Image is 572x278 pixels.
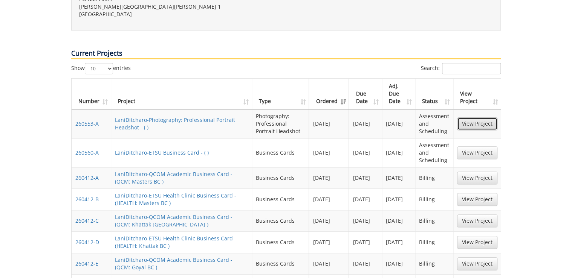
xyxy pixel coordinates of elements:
td: Assessment and Scheduling [415,138,453,167]
a: 260560-A [75,149,99,156]
td: Business Cards [252,138,309,167]
td: [DATE] [382,109,415,138]
a: View Project [457,146,497,159]
a: 260412-E [75,260,98,267]
td: Billing [415,188,453,210]
a: LaniDitcharo-QCOM Academic Business Card - (QCM: Masters BC ) [115,170,232,185]
th: Number: activate to sort column ascending [72,79,111,109]
a: 260412-A [75,174,99,181]
td: [DATE] [349,138,382,167]
td: [DATE] [349,210,382,231]
th: Ordered: activate to sort column ascending [309,79,349,109]
th: View Project: activate to sort column ascending [453,79,501,109]
td: Billing [415,231,453,253]
p: Current Projects [71,49,501,59]
a: LaniDitcharo-QCOM Academic Business Card - (QCM: Goyal BC ) [115,256,232,271]
td: [DATE] [382,210,415,231]
a: LaniDitcharo-ETSU Health Clinic Business Card - (HEALTH: Khattak BC ) [115,235,236,249]
a: View Project [457,257,497,270]
td: Business Cards [252,210,309,231]
a: 260412-D [75,239,99,246]
td: [DATE] [309,109,349,138]
td: [DATE] [349,188,382,210]
label: Search: [421,63,501,74]
td: [DATE] [309,138,349,167]
p: [PERSON_NAME][GEOGRAPHIC_DATA][PERSON_NAME] 1 [79,3,280,11]
td: [DATE] [349,109,382,138]
th: Project: activate to sort column ascending [111,79,252,109]
td: Assessment and Scheduling [415,109,453,138]
p: [GEOGRAPHIC_DATA] [79,11,280,18]
td: [DATE] [309,210,349,231]
a: View Project [457,193,497,206]
td: [DATE] [309,188,349,210]
a: 260412-B [75,196,99,203]
select: Showentries [85,63,113,74]
label: Show entries [71,63,131,74]
td: [DATE] [382,138,415,167]
th: Type: activate to sort column ascending [252,79,309,109]
a: View Project [457,172,497,184]
td: Business Cards [252,188,309,210]
td: [DATE] [349,253,382,274]
td: Photography: Professional Portrait Headshot [252,109,309,138]
a: View Project [457,214,497,227]
td: Billing [415,167,453,188]
td: [DATE] [382,188,415,210]
td: [DATE] [309,167,349,188]
a: 260412-C [75,217,99,224]
a: 260553-A [75,120,99,127]
td: [DATE] [349,167,382,188]
th: Adj. Due Date: activate to sort column ascending [382,79,415,109]
td: Business Cards [252,231,309,253]
a: LaniDitcharo-Photography: Professional Portrait Headshot - ( ) [115,116,235,131]
th: Due Date: activate to sort column ascending [349,79,382,109]
input: Search: [442,63,501,74]
td: [DATE] [382,167,415,188]
td: Business Cards [252,167,309,188]
td: [DATE] [382,231,415,253]
a: LaniDitcharo-QCOM Academic Business Card - (QCM: Khattak [GEOGRAPHIC_DATA] ) [115,213,232,228]
td: Billing [415,253,453,274]
a: View Project [457,117,497,130]
a: LaniDitcharo-ETSU Business Card - ( ) [115,149,209,156]
td: Business Cards [252,253,309,274]
a: LaniDitcharo-ETSU Health Clinic Business Card - (HEALTH: Masters BC ) [115,192,236,207]
td: [DATE] [382,253,415,274]
td: [DATE] [349,231,382,253]
td: [DATE] [309,231,349,253]
td: Billing [415,210,453,231]
td: [DATE] [309,253,349,274]
a: View Project [457,236,497,249]
th: Status: activate to sort column ascending [415,79,453,109]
